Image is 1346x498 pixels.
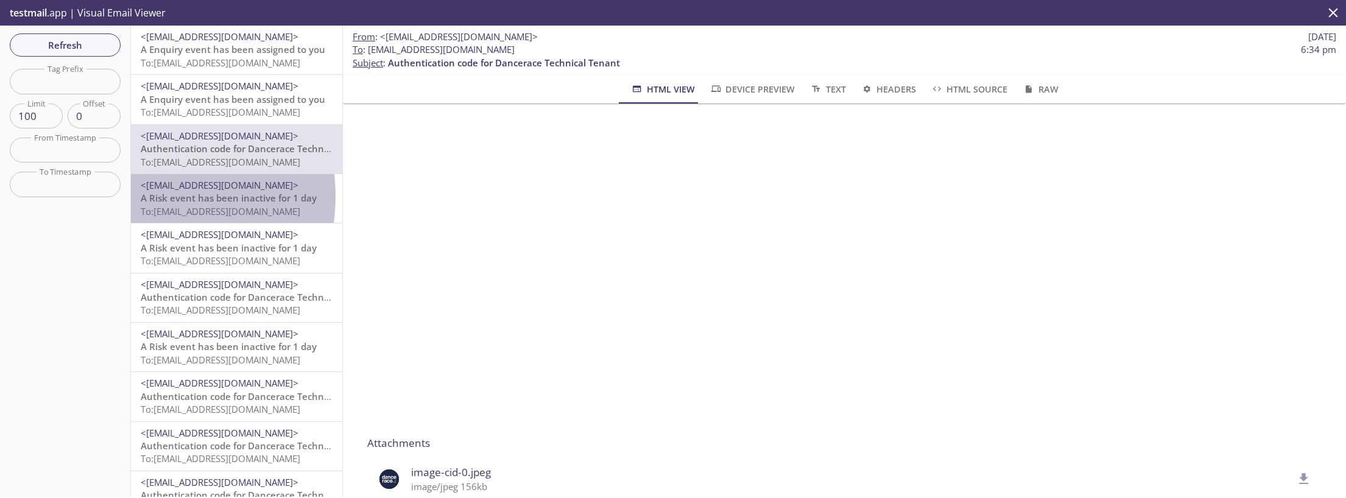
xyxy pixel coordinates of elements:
span: <[EMAIL_ADDRESS][DOMAIN_NAME]> [141,476,298,488]
span: image-cid-0.jpeg [411,465,1292,480]
p: : [353,43,1336,69]
span: To: [EMAIL_ADDRESS][DOMAIN_NAME] [141,254,300,267]
span: A Risk event has been inactive for 1 day [141,340,317,352]
span: <[EMAIL_ADDRESS][DOMAIN_NAME]> [141,179,298,191]
span: <[EMAIL_ADDRESS][DOMAIN_NAME]> [141,377,298,389]
span: To: [EMAIL_ADDRESS][DOMAIN_NAME] [141,354,300,366]
span: <[EMAIL_ADDRESS][DOMAIN_NAME]> [141,130,298,142]
div: <[EMAIL_ADDRESS][DOMAIN_NAME]>Authentication code for Dancerace Technical TenantTo:[EMAIL_ADDRESS... [131,125,342,174]
p: Attachments [367,435,1322,451]
div: <[EMAIL_ADDRESS][DOMAIN_NAME]>A Risk event has been inactive for 1 dayTo:[EMAIL_ADDRESS][DOMAIN_N... [131,323,342,371]
div: <[EMAIL_ADDRESS][DOMAIN_NAME]>Authentication code for Dancerace Technical TenantTo:[EMAIL_ADDRESS... [131,422,342,471]
span: Subject [353,57,383,69]
span: To: [EMAIL_ADDRESS][DOMAIN_NAME] [141,156,300,168]
span: <[EMAIL_ADDRESS][DOMAIN_NAME]> [141,228,298,240]
span: Authentication code for Dancerace Technical Tenant [141,291,373,303]
div: <[EMAIL_ADDRESS][DOMAIN_NAME]>A Enquiry event has been assigned to youTo:[EMAIL_ADDRESS][DOMAIN_N... [131,26,342,74]
div: <[EMAIL_ADDRESS][DOMAIN_NAME]>Authentication code for Dancerace Technical TenantTo:[EMAIL_ADDRESS... [131,273,342,322]
span: 6:34 pm [1301,43,1336,56]
span: <[EMAIL_ADDRESS][DOMAIN_NAME]> [141,30,298,43]
span: A Enquiry event has been assigned to you [141,43,325,55]
span: Headers [861,82,916,97]
span: To: [EMAIL_ADDRESS][DOMAIN_NAME] [141,57,300,69]
span: From [353,30,375,43]
span: Authentication code for Dancerace Technical Tenant [141,440,373,452]
span: To: [EMAIL_ADDRESS][DOMAIN_NAME] [141,205,300,217]
span: A Risk event has been inactive for 1 day [141,242,317,254]
span: To [353,43,363,55]
span: A Enquiry event has been assigned to you [141,93,325,105]
div: <[EMAIL_ADDRESS][DOMAIN_NAME]>A Enquiry event has been assigned to youTo:[EMAIL_ADDRESS][DOMAIN_N... [131,75,342,124]
span: A Risk event has been inactive for 1 day [141,192,317,204]
button: Refresh [10,33,121,57]
span: Authentication code for Dancerace Technical Tenant [388,57,620,69]
span: <[EMAIL_ADDRESS][DOMAIN_NAME]> [380,30,538,43]
a: delete [1289,472,1312,484]
span: Authentication code for Dancerace Technical Tenant [141,390,373,402]
span: Refresh [19,37,111,53]
span: To: [EMAIL_ADDRESS][DOMAIN_NAME] [141,106,300,118]
span: HTML Source [931,82,1007,97]
span: To: [EMAIL_ADDRESS][DOMAIN_NAME] [141,304,300,316]
span: [DATE] [1308,30,1336,43]
span: Authentication code for Dancerace Technical Tenant [141,142,373,155]
span: <[EMAIL_ADDRESS][DOMAIN_NAME]> [141,328,298,340]
img: image-cid-0.jpeg [377,467,401,491]
span: To: [EMAIL_ADDRESS][DOMAIN_NAME] [141,452,300,465]
span: HTML View [630,82,694,97]
button: delete [1289,464,1319,494]
span: <[EMAIL_ADDRESS][DOMAIN_NAME]> [141,278,298,290]
div: <[EMAIL_ADDRESS][DOMAIN_NAME]>A Risk event has been inactive for 1 dayTo:[EMAIL_ADDRESS][DOMAIN_N... [131,174,342,223]
div: <[EMAIL_ADDRESS][DOMAIN_NAME]>Authentication code for Dancerace Technical TenantTo:[EMAIL_ADDRESS... [131,372,342,421]
span: testmail [10,6,47,19]
span: <[EMAIL_ADDRESS][DOMAIN_NAME]> [141,427,298,439]
span: : [353,30,538,43]
span: : [EMAIL_ADDRESS][DOMAIN_NAME] [353,43,515,56]
div: <[EMAIL_ADDRESS][DOMAIN_NAME]>A Risk event has been inactive for 1 dayTo:[EMAIL_ADDRESS][DOMAIN_N... [131,223,342,272]
span: Device Preview [710,82,795,97]
span: Text [809,82,845,97]
p: image/jpeg 156kb [411,480,1292,493]
span: To: [EMAIL_ADDRESS][DOMAIN_NAME] [141,403,300,415]
span: <[EMAIL_ADDRESS][DOMAIN_NAME]> [141,80,298,92]
span: Raw [1022,82,1058,97]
